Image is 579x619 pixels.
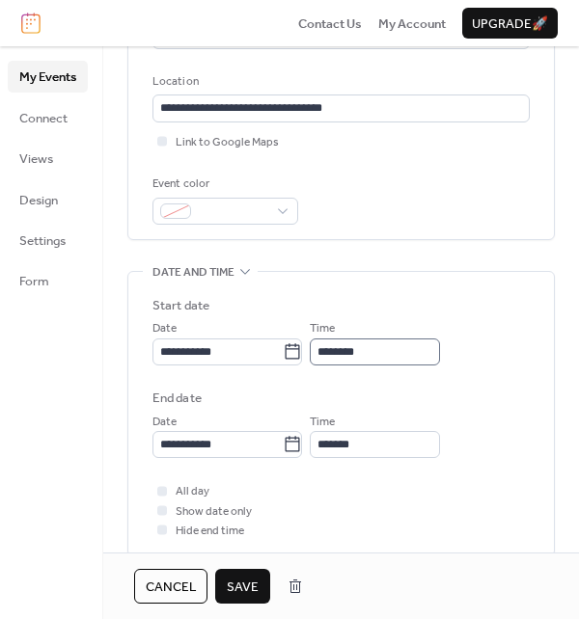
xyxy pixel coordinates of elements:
[152,389,202,408] div: End date
[8,265,88,296] a: Form
[310,319,335,338] span: Time
[298,13,362,33] a: Contact Us
[8,61,88,92] a: My Events
[378,14,446,34] span: My Account
[176,522,244,541] span: Hide end time
[176,502,252,522] span: Show date only
[152,413,177,432] span: Date
[8,143,88,174] a: Views
[8,102,88,133] a: Connect
[19,67,76,87] span: My Events
[176,482,209,501] span: All day
[152,263,234,283] span: Date and time
[227,578,259,597] span: Save
[152,296,209,315] div: Start date
[19,191,58,210] span: Design
[462,8,558,39] button: Upgrade🚀
[176,133,279,152] span: Link to Google Maps
[152,72,526,92] div: Location
[8,225,88,256] a: Settings
[378,13,446,33] a: My Account
[134,569,207,604] button: Cancel
[298,14,362,34] span: Contact Us
[19,109,68,128] span: Connect
[19,231,66,251] span: Settings
[152,319,177,338] span: Date
[146,578,196,597] span: Cancel
[21,13,41,34] img: logo
[8,184,88,215] a: Design
[472,14,548,34] span: Upgrade 🚀
[19,272,49,291] span: Form
[215,569,270,604] button: Save
[152,175,294,194] div: Event color
[310,413,335,432] span: Time
[19,149,53,169] span: Views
